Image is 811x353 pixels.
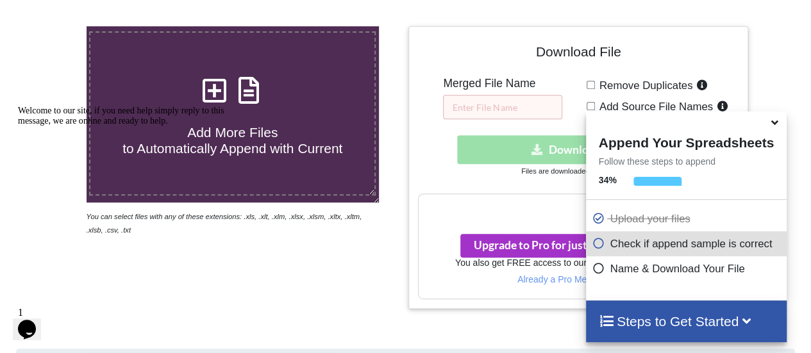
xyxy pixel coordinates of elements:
[592,236,783,252] p: Check if append sample is correct
[13,101,244,295] iframe: chat widget
[443,95,562,119] input: Enter File Name
[443,77,562,90] h5: Merged File Name
[418,36,739,72] h4: Download File
[419,273,738,286] p: Already a Pro Member? Log In
[592,261,783,277] p: Name & Download Your File
[419,201,738,215] h3: Your files are more than 1 MB
[595,101,713,113] span: Add Source File Names
[474,238,681,252] span: Upgrade to Pro for just ₹81 per month
[521,167,635,175] small: Files are downloaded in .xlsx format
[586,131,787,151] h4: Append Your Spreadsheets
[599,313,774,329] h4: Steps to Get Started
[5,5,236,26] div: Welcome to our site, if you need help simply reply to this message, we are online and ready to help.
[586,155,787,168] p: Follow these steps to append
[460,234,695,258] button: Upgrade to Pro for just ₹81 per monthsmile
[5,5,212,25] span: Welcome to our site, if you need help simply reply to this message, we are online and ready to help.
[419,258,738,268] h6: You also get FREE access to our other tool
[13,302,54,340] iframe: chat widget
[592,211,783,227] p: Upload your files
[595,79,693,92] span: Remove Duplicates
[599,175,617,185] b: 34 %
